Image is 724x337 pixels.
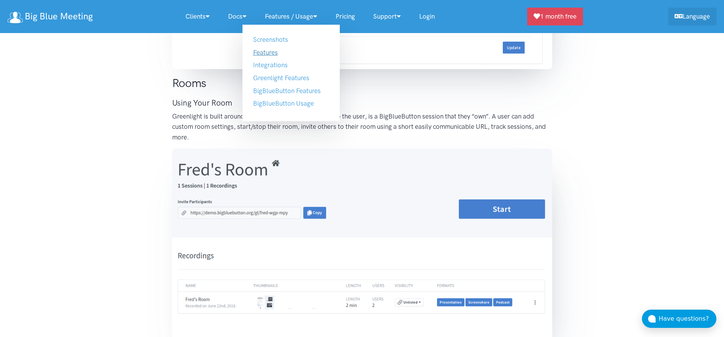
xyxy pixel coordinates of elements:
[410,8,444,25] a: Login
[256,8,326,25] a: Features / Usage
[219,8,256,25] a: Docs
[326,8,364,25] a: Pricing
[253,49,278,56] a: Features
[176,8,219,25] a: Clients
[8,12,23,23] img: logo
[659,314,716,324] div: Have questions?
[253,61,288,69] a: Integrations
[172,97,552,108] h3: Using Your Room
[8,8,93,25] a: Big Blue Meeting
[172,111,552,142] p: Greenlight is built around the concept of rooms. A room, to the user, is a BigBlueButton session ...
[364,8,410,25] a: Support
[253,100,314,107] a: BigBlueButton Usage
[172,75,552,91] h2: Rooms
[253,87,321,95] a: BigBlueButton Features
[253,36,288,43] a: Screenshots
[642,310,716,328] button: Have questions?
[253,74,309,82] a: Greenlight Features
[527,8,583,25] a: 1 month free
[668,8,716,25] a: Language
